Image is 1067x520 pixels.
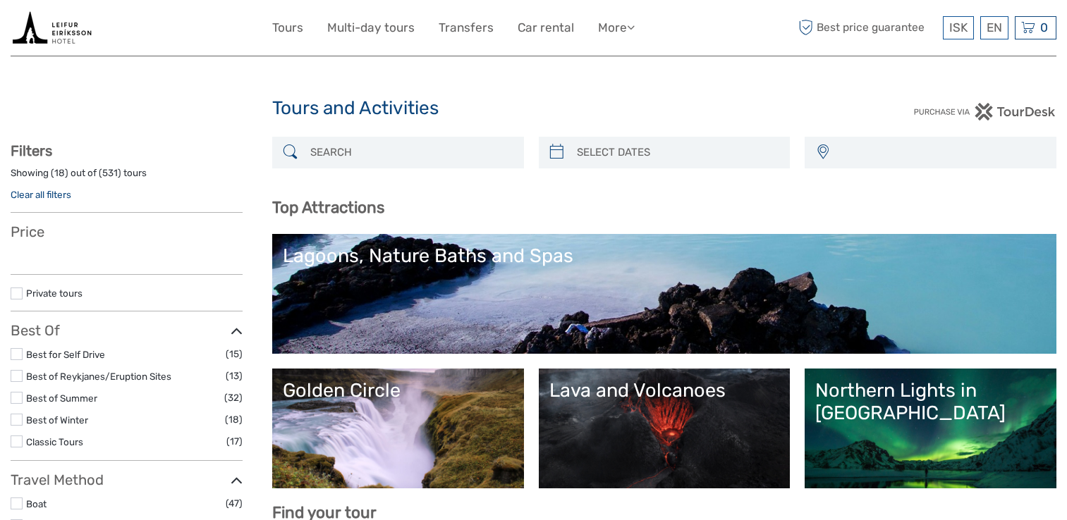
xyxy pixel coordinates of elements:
label: 18 [54,166,65,180]
h3: Travel Method [11,471,243,488]
h1: Tours and Activities [272,97,795,120]
span: (32) [224,390,243,406]
a: Clear all filters [11,189,71,200]
div: Lava and Volcanoes [549,379,780,402]
a: Best of Summer [26,392,97,404]
span: (17) [226,433,243,450]
input: SELECT DATES [571,140,784,165]
span: Best price guarantee [795,16,939,39]
span: 0 [1038,20,1050,35]
div: Lagoons, Nature Baths and Spas [283,244,1046,267]
a: Best of Winter [26,414,88,426]
strong: Filters [11,142,52,159]
a: More [598,18,635,38]
a: Classic Tours [26,436,83,447]
span: (47) [226,495,243,512]
div: Northern Lights in [GEOGRAPHIC_DATA] [815,379,1046,425]
a: Golden Circle [283,379,513,478]
label: 531 [102,166,118,180]
a: Northern Lights in [GEOGRAPHIC_DATA] [815,379,1046,478]
a: Best of Reykjanes/Eruption Sites [26,371,171,382]
span: (15) [226,346,243,362]
a: Lava and Volcanoes [549,379,780,478]
span: ISK [949,20,968,35]
a: Best for Self Drive [26,349,105,360]
a: Tours [272,18,303,38]
h3: Price [11,223,243,240]
a: Lagoons, Nature Baths and Spas [283,244,1046,343]
input: SEARCH [305,140,517,165]
a: Private tours [26,287,83,299]
a: Boat [26,498,47,509]
h3: Best Of [11,322,243,339]
div: EN [980,16,1008,39]
img: PurchaseViaTourDesk.png [913,103,1056,120]
span: (13) [226,368,243,384]
span: (18) [225,411,243,428]
img: Book tours and activities with live availability from the tour operators in Iceland that we have ... [11,11,93,45]
b: Top Attractions [272,198,384,217]
a: Car rental [518,18,574,38]
div: Golden Circle [283,379,513,402]
div: Showing ( ) out of ( ) tours [11,166,243,188]
a: Multi-day tours [327,18,415,38]
a: Transfers [439,18,494,38]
